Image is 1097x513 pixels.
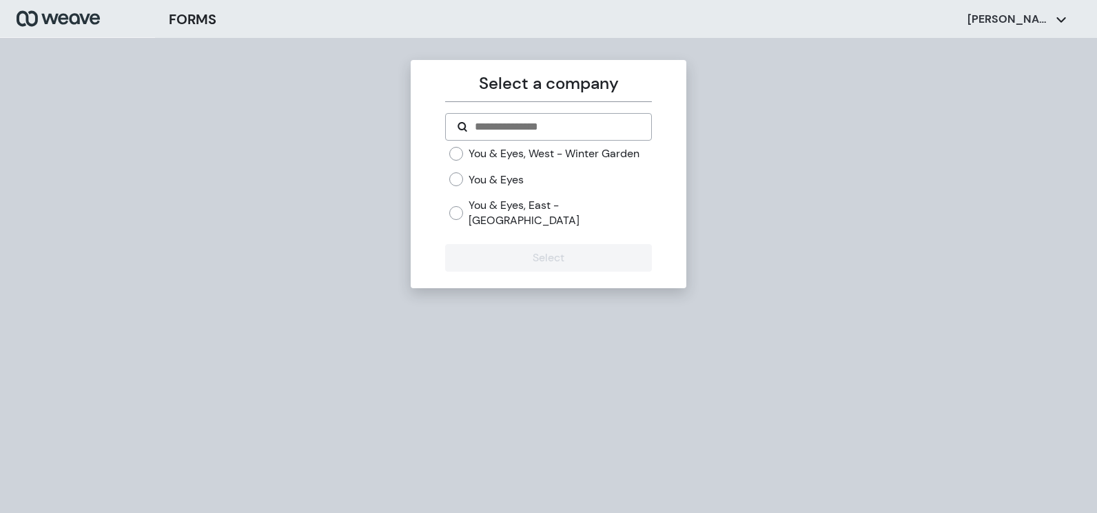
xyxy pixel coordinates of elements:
label: You & Eyes, West - Winter Garden [469,146,639,161]
label: You & Eyes [469,172,524,188]
input: Search [473,119,639,135]
button: Select [445,244,651,272]
label: You & Eyes, East - [GEOGRAPHIC_DATA] [469,198,651,228]
p: Select a company [445,71,651,96]
p: [PERSON_NAME] [967,12,1050,27]
h3: FORMS [169,9,216,30]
